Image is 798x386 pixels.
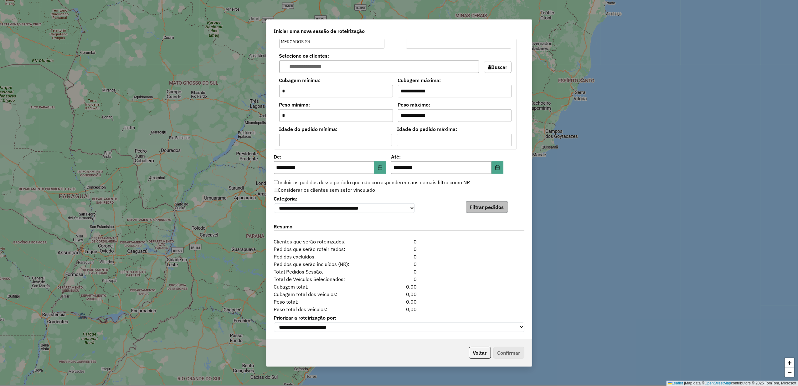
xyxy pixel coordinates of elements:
[492,161,503,174] button: Choose Date
[398,76,512,84] label: Cubagem máxima:
[788,359,792,367] span: +
[279,101,393,108] label: Peso mínimo:
[274,314,524,321] label: Priorizar a roteirização por:
[281,39,382,45] div: MERCADOS (9)
[270,290,378,298] span: Cubagem total dos veículos:
[785,368,794,377] a: Zoom out
[668,381,683,385] a: Leaflet
[378,238,420,245] div: 0
[274,153,386,160] label: De:
[378,298,420,305] div: 0,00
[270,253,378,260] span: Pedidos excluídos:
[684,381,685,385] span: |
[378,253,420,260] div: 0
[378,245,420,253] div: 0
[374,161,386,174] button: Choose Date
[270,283,378,290] span: Cubagem total:
[484,61,512,73] button: Buscar
[398,101,512,108] label: Peso máximo:
[270,260,378,268] span: Pedidos que serão incluídos (NR):
[469,347,491,359] button: Voltar
[378,260,420,268] div: 0
[274,27,365,35] span: Iniciar uma nova sessão de roteirização
[279,52,479,60] label: Selecione os clientes:
[270,298,378,305] span: Peso total:
[397,125,512,133] label: Idade do pedido máxima:
[378,268,420,275] div: 0
[274,223,524,231] label: Resumo
[466,201,508,213] button: Filtrar pedidos
[279,125,392,133] label: Idade do pedido mínima:
[705,381,731,385] a: OpenStreetMap
[785,358,794,368] a: Zoom in
[270,305,378,313] span: Peso total dos veículos:
[270,268,378,275] span: Total Pedidos Sessão:
[378,275,420,283] div: 0
[274,188,278,192] input: Considerar os clientes sem setor vinculado
[378,290,420,298] div: 0,00
[378,305,420,313] div: 0,00
[270,245,378,253] span: Pedidos que serão roteirizados:
[274,195,415,202] label: Categoria:
[270,275,378,283] span: Total de Veículos Selecionados:
[274,186,375,194] label: Considerar os clientes sem setor vinculado
[667,381,798,386] div: Map data © contributors,© 2025 TomTom, Microsoft
[274,180,278,184] input: Incluir os pedidos desse período que não corresponderem aos demais filtro como NR
[279,76,393,84] label: Cubagem mínima:
[270,238,378,245] span: Clientes que serão roteirizados:
[378,283,420,290] div: 0,00
[788,368,792,376] span: −
[391,153,503,160] label: Até:
[274,179,470,186] label: Incluir os pedidos desse período que não corresponderem aos demais filtro como NR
